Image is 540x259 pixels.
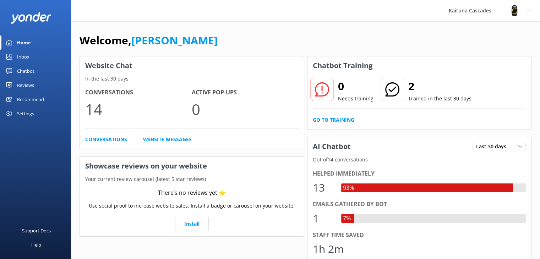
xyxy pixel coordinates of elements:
[313,200,526,209] div: Emails gathered by bot
[31,238,41,252] div: Help
[80,56,304,75] h3: Website Chat
[158,188,226,198] div: There’s no reviews yet ⭐
[338,95,373,103] p: Needs training
[476,143,511,150] span: Last 30 days
[408,78,471,95] h2: 2
[85,97,192,121] p: 14
[89,202,295,210] p: Use social proof to increase website sales. Install a badge or carousel on your website.
[313,231,526,240] div: Staff time saved
[80,75,304,83] p: In the last 30 days
[341,214,353,223] div: 7%
[313,241,344,258] div: 1h 2m
[175,217,209,231] a: Install
[85,88,192,97] h4: Conversations
[338,78,373,95] h2: 0
[80,157,304,175] h3: Showcase reviews on your website
[17,64,34,78] div: Chatbot
[313,179,334,196] div: 13
[313,116,354,124] a: Go to Training
[408,95,471,103] p: Trained in the last 30 days
[313,169,526,178] div: Helped immediately
[22,224,51,238] div: Support Docs
[17,78,34,92] div: Reviews
[17,106,34,121] div: Settings
[17,35,31,50] div: Home
[307,137,356,156] h3: AI Chatbot
[192,88,298,97] h4: Active Pop-ups
[307,56,378,75] h3: Chatbot Training
[131,33,218,48] a: [PERSON_NAME]
[307,156,531,164] p: Out of 14 conversations
[85,136,127,143] a: Conversations
[80,32,218,49] h1: Welcome,
[143,136,192,143] a: Website Messages
[509,5,520,16] img: 802-1755650174.png
[313,210,334,227] div: 1
[192,97,298,121] p: 0
[11,12,51,24] img: yonder-white-logo.png
[17,92,44,106] div: Recommend
[17,50,29,64] div: Inbox
[341,183,356,193] div: 93%
[80,175,304,183] p: Your current review carousel (latest 5 star reviews)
